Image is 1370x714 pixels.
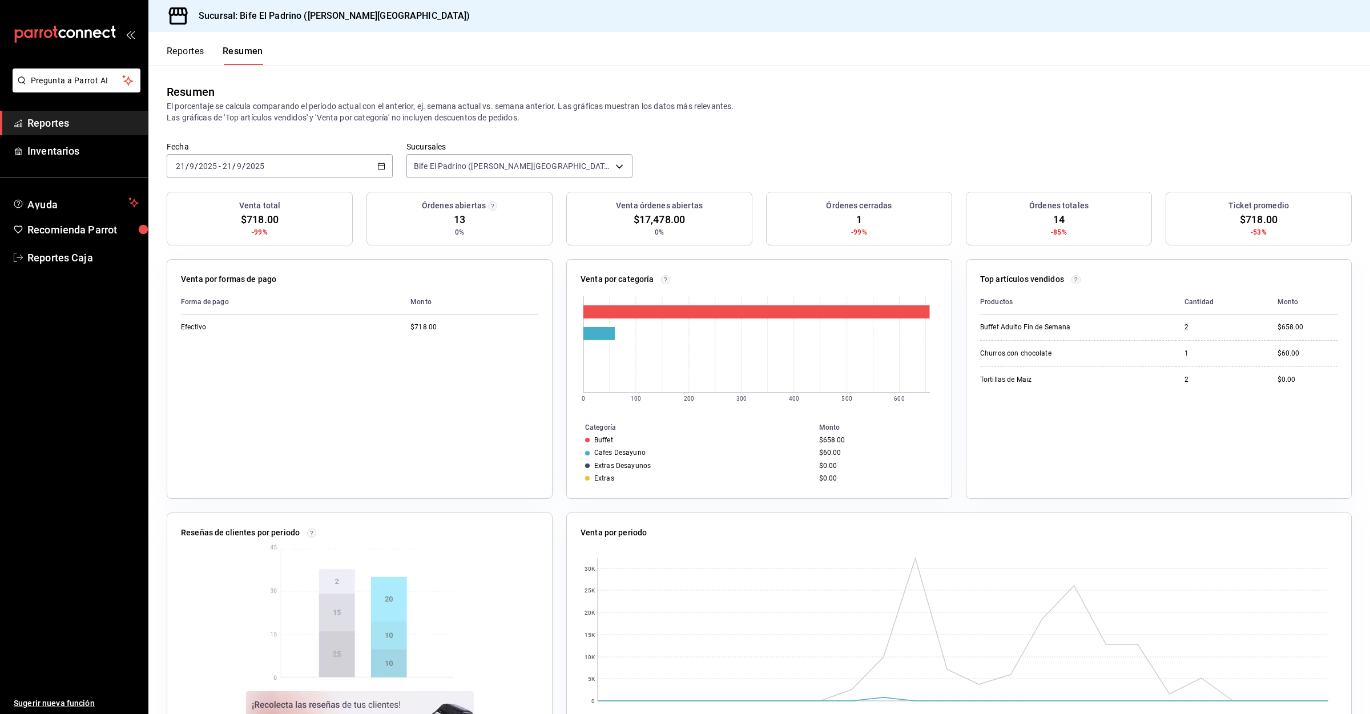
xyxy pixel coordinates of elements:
[585,610,595,616] text: 20K
[27,222,139,237] span: Recomienda Parrot
[1053,212,1065,227] span: 14
[1278,349,1337,358] div: $60.00
[1228,200,1289,212] h3: Ticket promedio
[27,143,139,159] span: Inventarios
[819,436,933,444] div: $658.00
[581,273,654,285] p: Venta por categoría
[167,46,263,65] div: navigation tabs
[1278,375,1337,385] div: $0.00
[27,115,139,131] span: Reportes
[736,396,747,402] text: 300
[1029,200,1089,212] h3: Órdenes totales
[856,212,862,227] span: 1
[851,227,867,237] span: -99%
[819,462,933,470] div: $0.00
[454,212,465,227] span: 13
[1278,322,1337,332] div: $658.00
[126,30,135,39] button: open_drawer_menu
[175,162,186,171] input: --
[894,396,905,402] text: 600
[31,75,123,87] span: Pregunta a Parrot AI
[1184,375,1259,385] div: 2
[819,449,933,457] div: $60.00
[190,9,470,23] h3: Sucursal: Bife El Padrino ([PERSON_NAME][GEOGRAPHIC_DATA])
[588,676,595,682] text: 5K
[14,697,139,709] span: Sugerir nueva función
[198,162,217,171] input: ----
[401,290,538,314] th: Monto
[455,227,464,237] span: 0%
[1175,290,1268,314] th: Cantidad
[1240,212,1278,227] span: $718.00
[223,46,263,65] button: Resumen
[189,162,195,171] input: --
[239,200,280,212] h3: Venta total
[815,421,952,434] th: Monto
[219,162,221,171] span: -
[167,46,204,65] button: Reportes
[594,474,614,482] div: Extras
[27,196,124,209] span: Ayuda
[245,162,265,171] input: ----
[980,375,1094,385] div: Tortillas de Maiz
[819,474,933,482] div: $0.00
[181,290,401,314] th: Forma de pago
[195,162,198,171] span: /
[585,632,595,638] text: 15K
[655,227,664,237] span: 0%
[1251,227,1267,237] span: -53%
[980,322,1094,332] div: Buffet Adulto Fin de Semana
[826,200,892,212] h3: Órdenes cerradas
[1184,322,1259,332] div: 2
[980,273,1064,285] p: Top artículos vendidos
[242,162,245,171] span: /
[186,162,189,171] span: /
[980,349,1094,358] div: Churros con chocolate
[406,143,632,151] label: Sucursales
[634,212,685,227] span: $17,478.00
[13,68,140,92] button: Pregunta a Parrot AI
[594,449,646,457] div: Cafes Desayuno
[241,212,279,227] span: $718.00
[567,421,815,434] th: Categoría
[27,250,139,265] span: Reportes Caja
[181,527,300,539] p: Reseñas de clientes por periodo
[236,162,242,171] input: --
[222,162,232,171] input: --
[8,83,140,95] a: Pregunta a Parrot AI
[684,396,694,402] text: 200
[585,654,595,660] text: 10K
[1184,349,1259,358] div: 1
[581,527,647,539] p: Venta por periodo
[631,396,641,402] text: 100
[181,273,276,285] p: Venta por formas de pago
[594,436,613,444] div: Buffet
[232,162,236,171] span: /
[167,83,215,100] div: Resumen
[842,396,852,402] text: 500
[410,322,538,332] div: $718.00
[789,396,799,402] text: 400
[181,322,295,332] div: Efectivo
[582,396,585,402] text: 0
[616,200,703,212] h3: Venta órdenes abiertas
[594,462,651,470] div: Extras Desayunos
[980,290,1175,314] th: Productos
[422,200,486,212] h3: Órdenes abiertas
[591,698,595,704] text: 0
[1051,227,1067,237] span: -85%
[414,160,611,172] span: Bife El Padrino ([PERSON_NAME][GEOGRAPHIC_DATA])
[585,587,595,594] text: 25K
[252,227,268,237] span: -99%
[585,566,595,572] text: 30K
[167,100,1352,123] p: El porcentaje se calcula comparando el período actual con el anterior, ej. semana actual vs. sema...
[1268,290,1337,314] th: Monto
[167,143,393,151] label: Fecha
